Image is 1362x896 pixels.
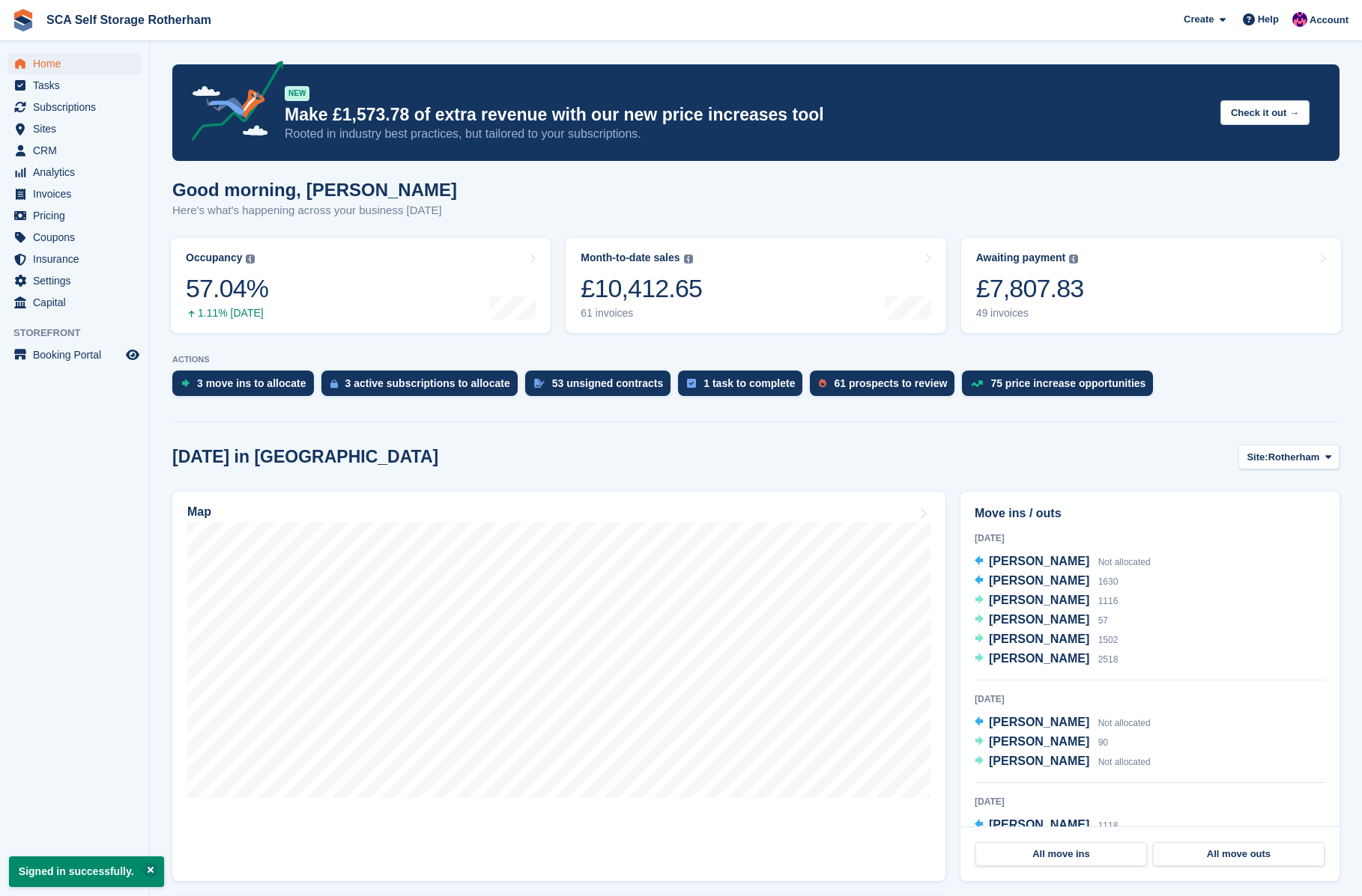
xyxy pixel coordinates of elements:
span: CRM [33,140,123,161]
a: menu [7,75,142,96]
img: stora-icon-8386f47178a22dfd0bd8f6a31ec36ba5ce8667c1dd55bd0f319d3a0aa187defe.svg [12,9,34,31]
img: icon-info-grey-7440780725fd019a000dd9b08b2336e03edf1995a4989e88bcd33f0948082b44.svg [684,255,693,263]
a: [PERSON_NAME] Not allocated [975,713,1151,733]
a: menu [7,205,142,226]
span: 1116 [1098,596,1119,606]
img: task-75834270c22a3079a89374b754ae025e5fb1db73e45f91037f5363f120a921f8.svg [687,379,696,388]
a: menu [7,227,142,248]
span: Not allocated [1098,757,1151,767]
div: 3 active subscriptions to allocate [345,377,510,389]
div: 61 invoices [581,307,702,320]
span: [PERSON_NAME] [989,755,1089,767]
a: SCA Self Storage Rotherham [40,7,217,32]
a: [PERSON_NAME] 57 [975,611,1108,630]
span: Booking Portal [33,344,123,365]
div: 3 move ins to allocate [197,377,306,389]
span: Sites [33,118,123,139]
img: move_ins_to_allocate_icon-fdf77a2bb77ea45bf5b3d319d69a93e2d87916cf1d5bf7949dd705db3b84f3ca.svg [181,379,190,388]
span: Home [33,53,123,74]
a: menu [7,344,142,365]
div: [DATE] [975,692,1325,706]
div: Occupancy [186,252,242,264]
span: Pricing [33,205,123,226]
p: Signed in successfully. [9,856,164,887]
div: 61 prospects to review [834,377,947,389]
a: menu [7,270,142,291]
div: 1.11% [DATE] [186,307,268,320]
a: menu [7,97,142,118]
img: price_increase_opportunities-93ffe204e8149a01c8c9dc8f82e8f89637d9d84a8eef4429ea346261dce0b2c0.svg [971,380,983,387]
a: menu [7,183,142,204]
a: Map [172,492,945,881]
span: Capital [33,292,123,313]
img: price-adjustments-announcement-icon-8257ccfd72463d97f412b2fc003d46551f7dbcb40ab6d574587a9cd5c0d94... [179,61,284,146]
span: Account [1310,13,1349,28]
span: Invoices [33,183,123,204]
h2: Move ins / outs [975,505,1325,522]
a: menu [7,249,142,269]
span: [PERSON_NAME] [989,735,1089,748]
span: 1630 [1098,576,1119,587]
img: contract_signature_icon-13c848040528278c33f63329250d36e43548de30e8caae1d1a13099fd9432cc5.svg [534,379,545,388]
a: [PERSON_NAME] 1116 [975,591,1118,611]
a: [PERSON_NAME] 90 [975,733,1108,752]
span: [PERSON_NAME] [989,574,1089,587]
a: menu [7,140,142,161]
span: 57 [1098,615,1108,626]
span: Insurance [33,249,123,269]
a: Preview store [124,346,142,364]
span: [PERSON_NAME] [989,594,1089,606]
div: £10,412.65 [581,273,702,304]
a: menu [7,162,142,183]
span: 1118 [1098,820,1119,831]
a: 61 prospects to review [810,371,962,403]
span: Not allocated [1098,718,1151,728]
a: All move outs [1153,842,1325,866]
span: 90 [1098,737,1108,748]
span: Rotherham [1268,450,1320,465]
a: menu [7,53,142,74]
a: menu [7,118,142,139]
a: Month-to-date sales £10,412.65 61 invoices [566,238,945,333]
a: 75 price increase opportunities [962,371,1160,403]
a: 53 unsigned contracts [525,371,679,403]
div: 57.04% [186,273,268,304]
span: Not allocated [1098,557,1151,567]
div: Month-to-date sales [581,252,680,264]
span: Tasks [33,75,123,96]
span: Settings [33,270,123,291]
span: Help [1258,12,1279,27]
img: Sam Chapman [1292,12,1307,27]
div: [DATE] [975,795,1325,808]
span: Site: [1247,450,1268,465]
span: [PERSON_NAME] [989,652,1089,665]
img: icon-info-grey-7440780725fd019a000dd9b08b2336e03edf1995a4989e88bcd33f0948082b44.svg [1069,255,1078,263]
div: £7,807.83 [976,273,1084,304]
a: [PERSON_NAME] 1502 [975,630,1118,650]
button: Check it out → [1220,100,1310,125]
a: 3 move ins to allocate [172,371,321,403]
a: All move ins [975,842,1147,866]
div: 49 invoices [976,307,1084,320]
div: NEW [285,86,309,101]
div: [DATE] [975,531,1325,545]
span: Subscriptions [33,97,123,118]
a: [PERSON_NAME] Not allocated [975,752,1151,772]
a: 3 active subscriptions to allocate [321,371,525,403]
div: 53 unsigned contracts [552,377,664,389]
div: 1 task to complete [703,377,795,389]
h2: [DATE] in [GEOGRAPHIC_DATA] [172,447,438,467]
p: ACTIONS [172,355,1340,365]
a: [PERSON_NAME] 1118 [975,816,1118,835]
span: [PERSON_NAME] [989,818,1089,831]
span: [PERSON_NAME] [989,555,1089,567]
a: 1 task to complete [678,371,810,403]
span: [PERSON_NAME] [989,613,1089,626]
img: icon-info-grey-7440780725fd019a000dd9b08b2336e03edf1995a4989e88bcd33f0948082b44.svg [246,255,255,263]
span: 2518 [1098,654,1119,665]
img: prospect-51fa495bee0391a8d652442698ab0144808aea92771e9ea1ae160a38d050c398.svg [819,379,826,388]
span: Coupons [33,227,123,248]
span: [PERSON_NAME] [989,716,1089,728]
a: Awaiting payment £7,807.83 49 invoices [961,238,1341,333]
h1: Good morning, [PERSON_NAME] [172,180,457,200]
